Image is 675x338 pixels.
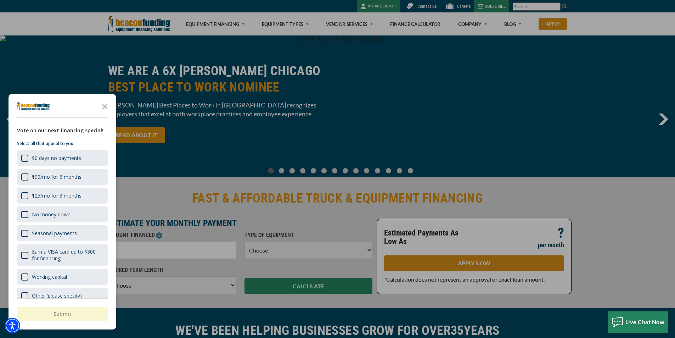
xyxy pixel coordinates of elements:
[32,230,77,237] div: Seasonal payments
[625,318,665,325] span: Live Chat Now
[17,140,108,147] p: Select all that appeal to you:
[17,150,108,166] div: 90 days no payments
[5,318,20,333] div: Accessibility Menu
[32,248,103,262] div: Earn a VISA card up to $300 for financing
[608,311,668,333] button: Live Chat Now
[98,99,112,113] button: Close the survey
[32,173,81,180] div: $99/mo for 6 months
[17,102,50,110] img: Company logo
[17,307,108,321] button: Submit
[32,211,71,218] div: No money down
[17,288,108,304] div: Other (please specify)
[17,269,108,285] div: Working capital
[17,244,108,266] div: Earn a VISA card up to $300 for financing
[17,225,108,241] div: Seasonal payments
[32,192,81,199] div: $25/mo for 3 months
[32,273,67,280] div: Working capital
[32,292,82,299] div: Other (please specify)
[32,155,81,161] div: 90 days no payments
[17,169,108,185] div: $99/mo for 6 months
[9,94,116,329] div: Survey
[17,188,108,204] div: $25/mo for 3 months
[17,206,108,222] div: No money down
[17,127,108,134] div: Vote on our next financing special!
